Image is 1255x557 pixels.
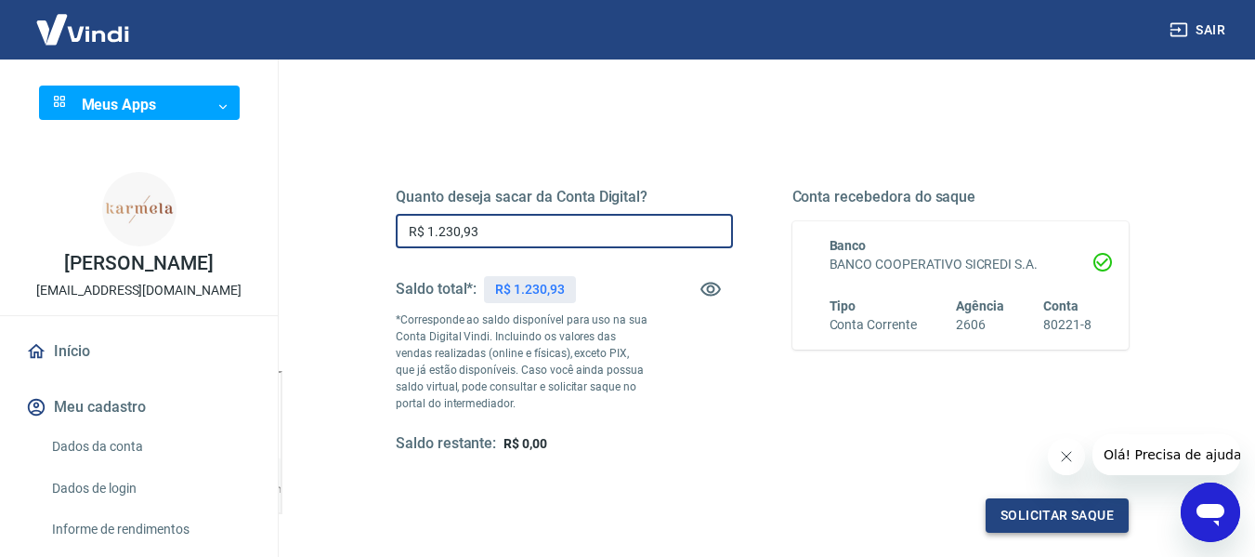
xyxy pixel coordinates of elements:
span: Banco [830,238,867,253]
span: Agência [956,298,1004,313]
p: [PERSON_NAME] [64,254,213,273]
img: tab_keywords_by_traffic_grey.svg [196,108,211,123]
a: Início [22,331,255,372]
div: v 4.0.25 [52,30,91,45]
span: Conta [1043,298,1079,313]
div: [PERSON_NAME]: [DOMAIN_NAME] [48,48,266,63]
h5: Saldo restante: [396,434,496,454]
div: Palavras-chave [216,110,298,122]
span: Olá! Precisa de ajuda? [11,13,156,28]
div: Domínio [98,110,142,122]
p: R$ 1.230,93 [495,280,564,299]
iframe: Fechar mensagem [1048,438,1085,475]
iframe: Mensagem da empresa [1092,434,1240,475]
h6: 80221-8 [1043,315,1092,335]
img: Vindi [22,1,143,58]
img: logo_orange.svg [30,30,45,45]
button: Solicitar saque [986,498,1129,533]
h5: Saldo total*: [396,280,477,298]
p: *Corresponde ao saldo disponível para uso na sua Conta Digital Vindi. Incluindo os valores das ve... [396,312,648,412]
img: website_grey.svg [30,48,45,63]
span: Tipo [830,298,856,313]
p: [EMAIL_ADDRESS][DOMAIN_NAME] [36,281,242,300]
a: Informe de rendimentos [45,511,255,549]
h6: BANCO COOPERATIVO SICREDI S.A. [830,255,1092,274]
iframe: Botão para abrir a janela de mensagens [1181,483,1240,542]
h5: Conta recebedora do saque [792,188,1130,206]
a: Dados de login [45,470,255,508]
img: 3a598dfc-4cd8-496c-a03d-f8cf55b13da5.jpeg [102,172,176,246]
a: Dados da conta [45,428,255,466]
img: tab_domain_overview_orange.svg [77,108,92,123]
button: Meu cadastro [22,387,255,428]
button: Sair [1166,13,1233,47]
h6: Conta Corrente [830,315,917,335]
h6: 2606 [956,315,1004,335]
span: R$ 0,00 [503,436,547,451]
h5: Quanto deseja sacar da Conta Digital? [396,188,733,206]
